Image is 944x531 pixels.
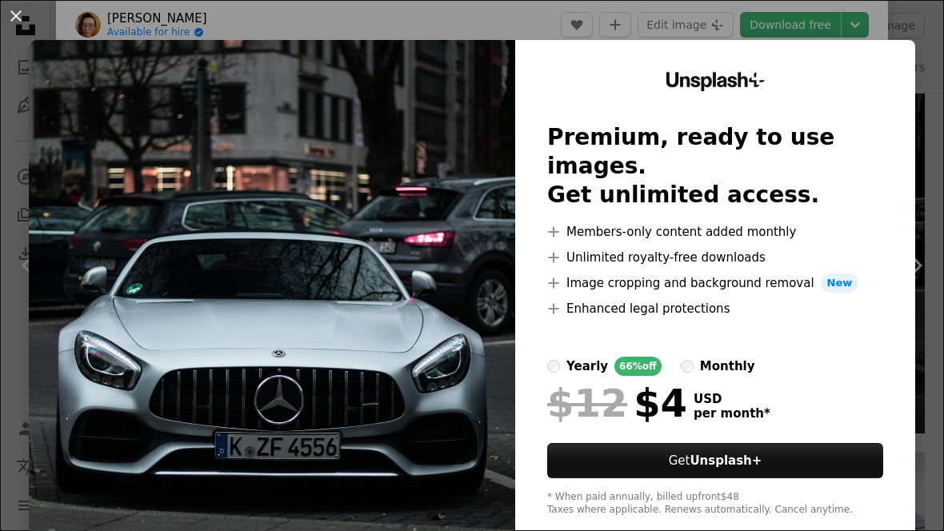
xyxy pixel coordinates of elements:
li: Enhanced legal protections [547,299,883,318]
span: USD [694,392,770,406]
input: yearly66%off [547,360,560,373]
span: $12 [547,382,627,424]
h2: Premium, ready to use images. Get unlimited access. [547,123,883,210]
div: * When paid annually, billed upfront $48 Taxes where applicable. Renews automatically. Cancel any... [547,491,883,517]
li: Image cropping and background removal [547,273,883,293]
span: per month * [694,406,770,421]
div: $4 [547,382,687,424]
div: 66% off [614,357,662,376]
div: yearly [566,357,608,376]
button: GetUnsplash+ [547,443,883,478]
li: Members-only content added monthly [547,222,883,242]
span: New [821,273,859,293]
strong: Unsplash+ [690,453,762,468]
li: Unlimited royalty-free downloads [547,248,883,267]
div: monthly [700,357,755,376]
input: monthly [681,360,694,373]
